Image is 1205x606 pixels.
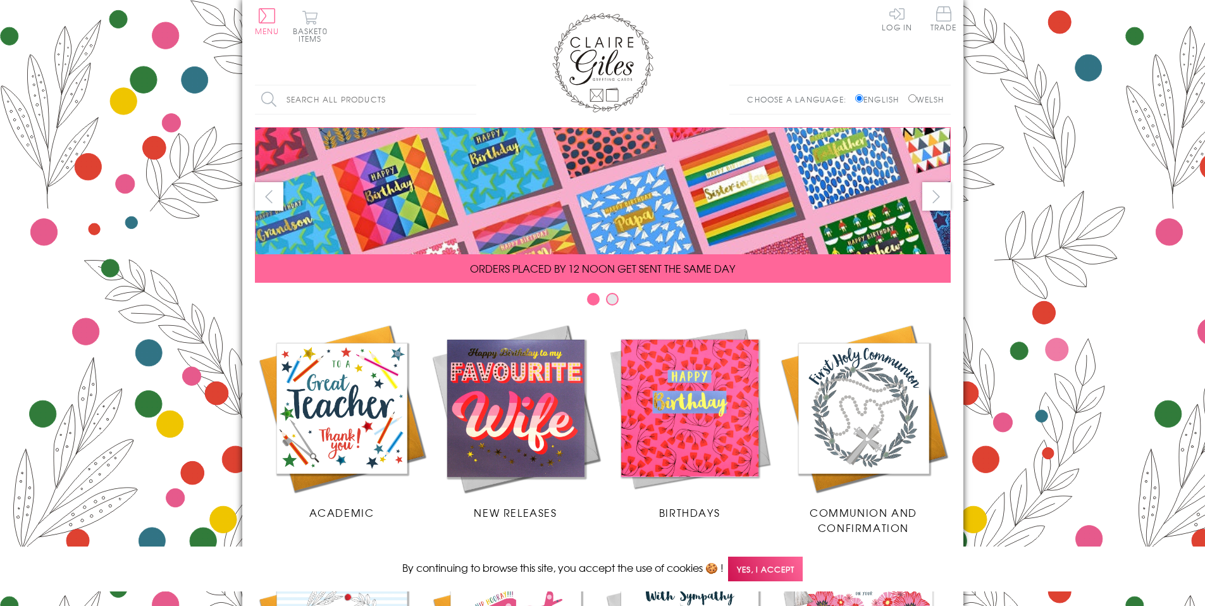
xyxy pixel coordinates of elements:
[255,8,280,35] button: Menu
[659,505,720,520] span: Birthdays
[299,25,328,44] span: 0 items
[855,94,863,102] input: English
[429,321,603,520] a: New Releases
[474,505,557,520] span: New Releases
[255,25,280,37] span: Menu
[255,292,951,312] div: Carousel Pagination
[810,505,917,535] span: Communion and Confirmation
[470,261,735,276] span: ORDERS PLACED BY 12 NOON GET SENT THE SAME DAY
[309,505,374,520] span: Academic
[255,182,283,211] button: prev
[855,94,905,105] label: English
[603,321,777,520] a: Birthdays
[293,10,328,42] button: Basket0 items
[255,321,429,520] a: Academic
[777,321,951,535] a: Communion and Confirmation
[747,94,853,105] p: Choose a language:
[908,94,944,105] label: Welsh
[587,293,600,306] button: Carousel Page 1 (Current Slide)
[930,6,957,34] a: Trade
[552,13,653,113] img: Claire Giles Greetings Cards
[922,182,951,211] button: next
[728,557,803,581] span: Yes, I accept
[882,6,912,31] a: Log In
[908,94,917,102] input: Welsh
[930,6,957,31] span: Trade
[255,85,476,114] input: Search all products
[464,85,476,114] input: Search
[606,293,619,306] button: Carousel Page 2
